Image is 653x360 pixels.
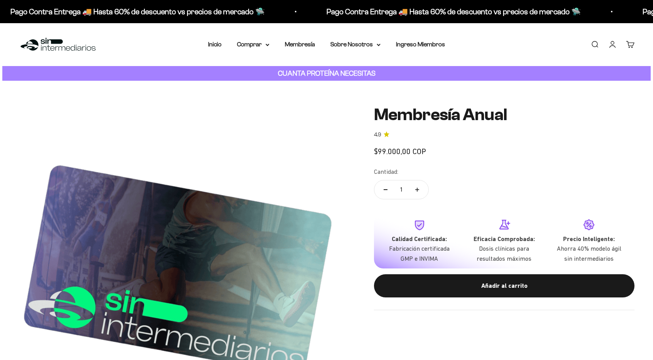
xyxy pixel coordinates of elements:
div: Añadir al carrito [389,281,619,291]
a: 4.94.9 de 5.0 estrellas [374,131,634,139]
a: Membresía [285,41,315,48]
summary: Sobre Nosotros [330,39,381,49]
p: Pago Contra Entrega 🚚 Hasta 60% de descuento vs precios de mercado 🛸 [10,5,264,18]
h1: Membresía Anual [374,105,634,124]
a: Ingreso Miembros [396,41,445,48]
p: Pago Contra Entrega 🚚 Hasta 60% de descuento vs precios de mercado 🛸 [326,5,580,18]
label: Cantidad: [374,167,398,177]
p: Dosis clínicas para resultados máximos [468,244,541,263]
p: Fabricación certificada GMP e INVIMA [383,244,456,263]
strong: CUANTA PROTEÍNA NECESITAS [278,69,376,77]
strong: Calidad Certificada: [392,235,447,243]
span: 4.9 [374,131,381,139]
p: Ahorra 40% modelo ágil sin intermediarios [553,244,625,263]
button: Reducir cantidad [374,180,397,199]
strong: Precio Inteligente: [563,235,615,243]
sale-price: $99.000,00 COP [374,145,426,158]
button: Añadir al carrito [374,274,634,297]
summary: Comprar [237,39,269,49]
a: Inicio [208,41,222,48]
strong: Eficacia Comprobada: [474,235,535,243]
button: Aumentar cantidad [406,180,428,199]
